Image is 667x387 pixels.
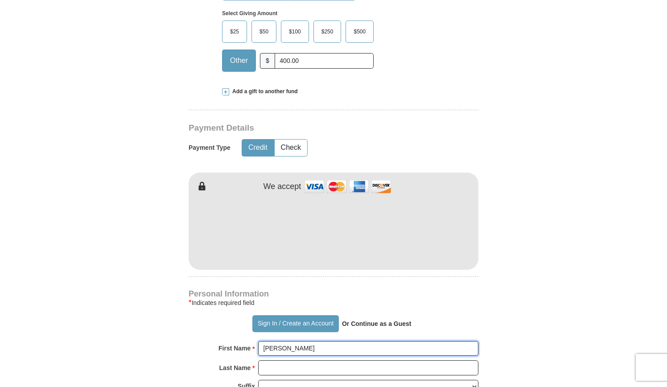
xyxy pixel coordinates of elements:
h4: Personal Information [189,290,478,297]
h4: We accept [264,182,301,192]
img: credit cards accepted [303,177,392,196]
button: Sign In / Create an Account [252,315,338,332]
h3: Payment Details [189,123,416,133]
button: Credit [242,140,274,156]
span: $100 [284,25,305,38]
span: $250 [317,25,338,38]
strong: Select Giving Amount [222,10,277,16]
input: Other Amount [275,53,374,69]
span: $ [260,53,275,69]
button: Check [275,140,307,156]
strong: Last Name [219,362,251,374]
span: $50 [255,25,273,38]
span: Add a gift to another fund [229,88,298,95]
strong: First Name [218,342,251,354]
h5: Payment Type [189,144,231,152]
span: Other [226,54,252,67]
span: $25 [226,25,243,38]
span: $500 [349,25,370,38]
strong: Or Continue as a Guest [342,320,412,327]
div: Indicates required field [189,297,478,308]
